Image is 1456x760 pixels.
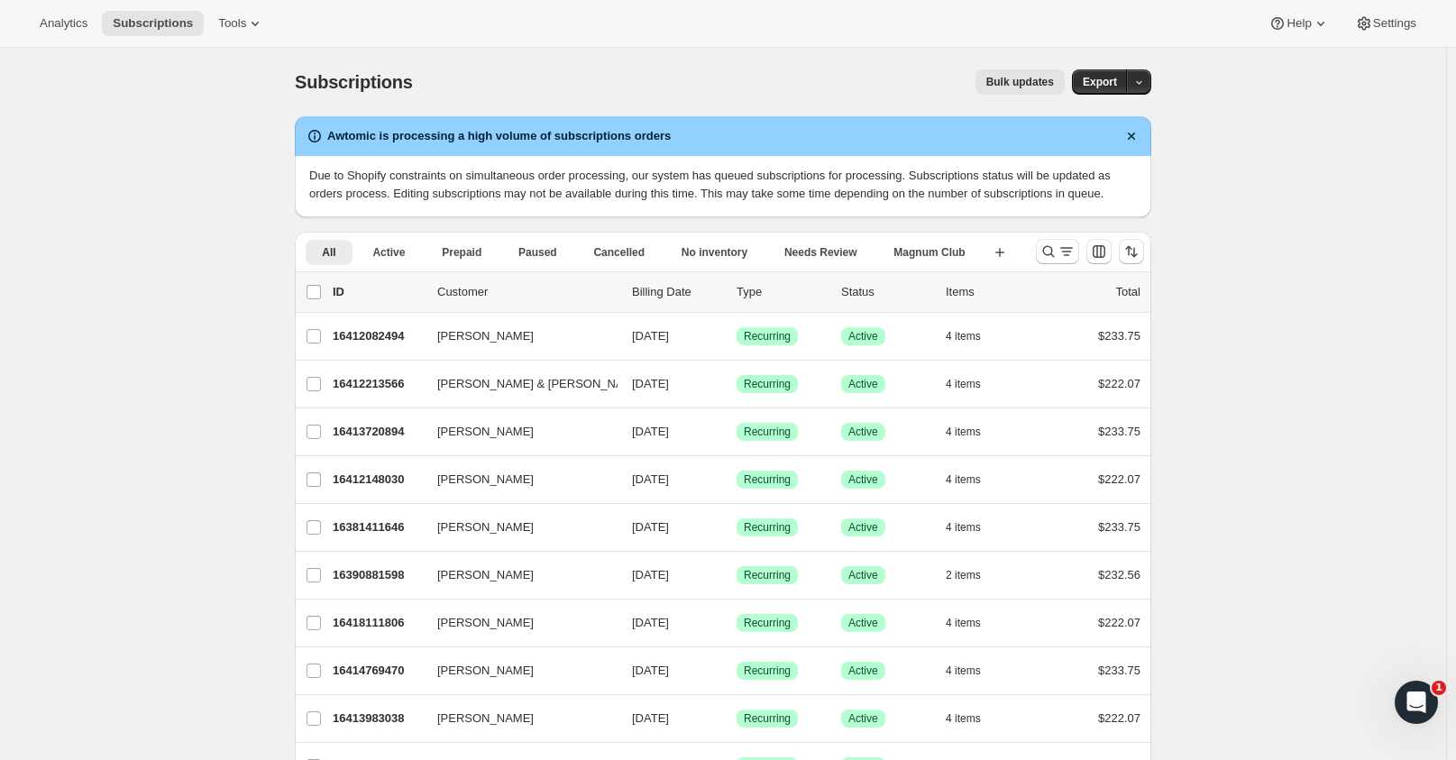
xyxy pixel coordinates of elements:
[333,467,1140,492] div: 16412148030[PERSON_NAME][DATE]SuccessRecurringSuccessActive4 items$222.07
[946,324,1001,349] button: 4 items
[426,513,607,542] button: [PERSON_NAME]
[848,711,878,726] span: Active
[333,563,1140,588] div: 16390881598[PERSON_NAME][DATE]SuccessRecurringSuccessActive2 items$232.56
[437,518,534,536] span: [PERSON_NAME]
[632,425,669,438] span: [DATE]
[1098,568,1140,581] span: $232.56
[333,423,423,441] p: 16413720894
[632,568,669,581] span: [DATE]
[437,710,534,728] span: [PERSON_NAME]
[295,72,413,92] span: Subscriptions
[1098,425,1140,438] span: $233.75
[1072,69,1128,95] button: Export
[946,616,981,630] span: 4 items
[784,245,857,260] span: Needs Review
[946,568,981,582] span: 2 items
[29,11,98,36] button: Analytics
[1098,711,1140,725] span: $222.07
[306,269,400,288] button: More views
[986,75,1054,89] span: Bulk updates
[442,245,481,260] span: Prepaid
[632,283,722,301] p: Billing Date
[841,283,931,301] p: Status
[1395,681,1438,724] iframe: Intercom live chat
[333,327,423,345] p: 16412082494
[333,515,1140,540] div: 16381411646[PERSON_NAME][DATE]SuccessRecurringSuccessActive4 items$233.75
[946,472,981,487] span: 4 items
[437,283,618,301] p: Customer
[1119,124,1144,149] button: Dismiss notification
[102,11,204,36] button: Subscriptions
[893,245,965,260] span: Magnum Club
[322,245,335,260] span: All
[682,245,747,260] span: No inventory
[333,710,423,728] p: 16413983038
[333,283,1140,301] div: IDCustomerBilling DateTypeStatusItemsTotal
[1287,16,1311,31] span: Help
[1119,239,1144,264] button: Sort the results
[848,377,878,391] span: Active
[333,658,1140,683] div: 16414769470[PERSON_NAME][DATE]SuccessRecurringSuccessActive4 items$233.75
[518,245,557,260] span: Paused
[1098,664,1140,677] span: $233.75
[333,375,423,393] p: 16412213566
[946,377,981,391] span: 4 items
[333,610,1140,636] div: 16418111806[PERSON_NAME][DATE]SuccessRecurringSuccessActive4 items$222.07
[426,609,607,637] button: [PERSON_NAME]
[744,425,791,439] span: Recurring
[985,240,1014,265] button: Create new view
[744,472,791,487] span: Recurring
[744,616,791,630] span: Recurring
[744,711,791,726] span: Recurring
[632,616,669,629] span: [DATE]
[1098,616,1140,629] span: $222.07
[437,327,534,345] span: [PERSON_NAME]
[946,664,981,678] span: 4 items
[437,566,534,584] span: [PERSON_NAME]
[437,662,534,680] span: [PERSON_NAME]
[333,371,1140,397] div: 16412213566[PERSON_NAME] & [PERSON_NAME][DATE]SuccessRecurringSuccessActive4 items$222.07
[333,566,423,584] p: 16390881598
[737,283,827,301] div: Type
[1098,520,1140,534] span: $233.75
[744,664,791,678] span: Recurring
[946,371,1001,397] button: 4 items
[744,568,791,582] span: Recurring
[632,377,669,390] span: [DATE]
[744,520,791,535] span: Recurring
[848,664,878,678] span: Active
[1098,329,1140,343] span: $233.75
[946,706,1001,731] button: 4 items
[333,419,1140,444] div: 16413720894[PERSON_NAME][DATE]SuccessRecurringSuccessActive4 items$233.75
[848,616,878,630] span: Active
[333,662,423,680] p: 16414769470
[426,465,607,494] button: [PERSON_NAME]
[848,425,878,439] span: Active
[1086,239,1112,264] button: Customize table column order and visibility
[1258,11,1340,36] button: Help
[1344,11,1427,36] button: Settings
[327,127,671,145] h2: Awtomic is processing a high volume of subscriptions orders
[113,16,193,31] span: Subscriptions
[632,520,669,534] span: [DATE]
[333,518,423,536] p: 16381411646
[744,377,791,391] span: Recurring
[1098,472,1140,486] span: $222.07
[946,658,1001,683] button: 4 items
[437,423,534,441] span: [PERSON_NAME]
[946,419,1001,444] button: 4 items
[975,69,1065,95] button: Bulk updates
[426,417,607,446] button: [PERSON_NAME]
[632,329,669,343] span: [DATE]
[207,11,275,36] button: Tools
[848,472,878,487] span: Active
[437,471,534,489] span: [PERSON_NAME]
[333,324,1140,349] div: 16412082494[PERSON_NAME][DATE]SuccessRecurringSuccessActive4 items$233.75
[946,520,981,535] span: 4 items
[426,370,607,398] button: [PERSON_NAME] & [PERSON_NAME]
[946,711,981,726] span: 4 items
[632,711,669,725] span: [DATE]
[946,563,1001,588] button: 2 items
[946,610,1001,636] button: 4 items
[437,614,534,632] span: [PERSON_NAME]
